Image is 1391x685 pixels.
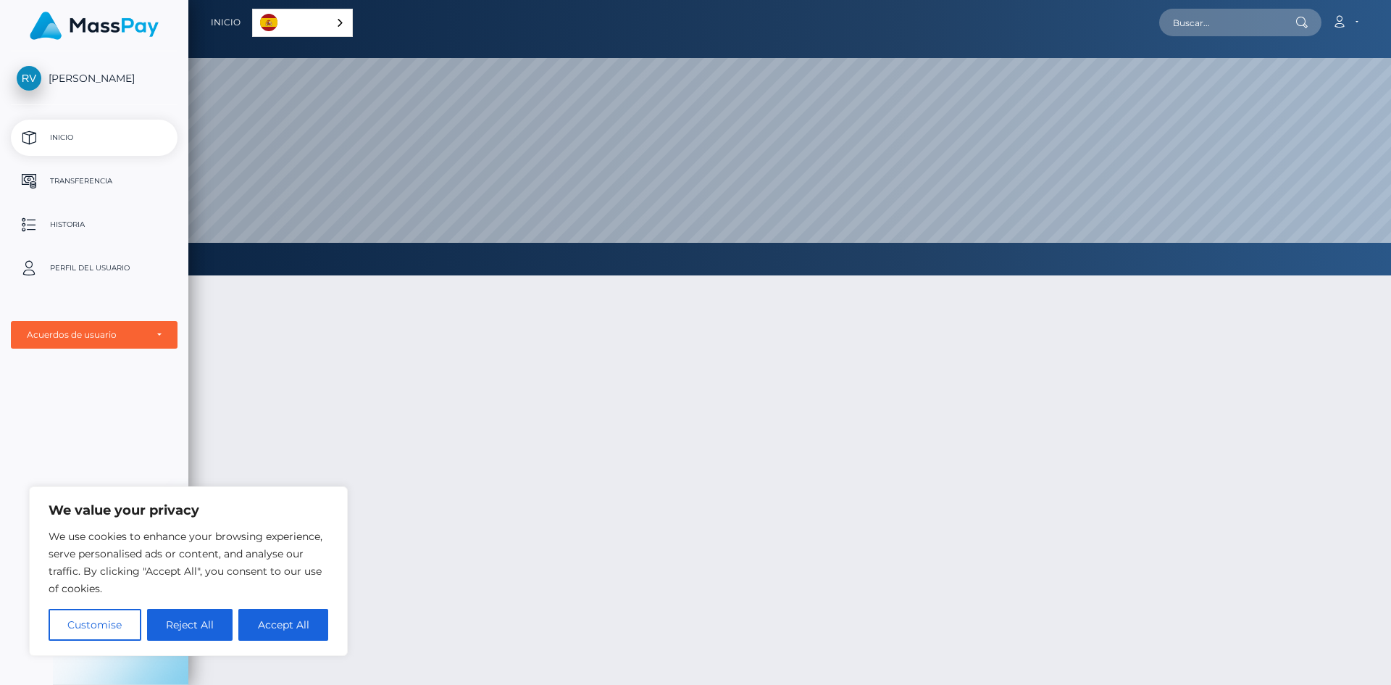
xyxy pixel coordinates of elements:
[49,528,328,597] p: We use cookies to enhance your browsing experience, serve personalised ads or content, and analys...
[253,9,352,36] a: Español
[29,486,348,656] div: We value your privacy
[17,170,172,192] p: Transferencia
[252,9,353,37] div: Language
[11,207,177,243] a: Historia
[1159,9,1295,36] input: Buscar...
[30,12,159,40] img: MassPay
[27,329,146,341] div: Acuerdos de usuario
[252,9,353,37] aside: Language selected: Español
[11,163,177,199] a: Transferencia
[11,321,177,349] button: Acuerdos de usuario
[11,72,177,85] span: [PERSON_NAME]
[11,250,177,286] a: Perfil del usuario
[49,609,141,641] button: Customise
[238,609,328,641] button: Accept All
[17,214,172,236] p: Historia
[147,609,233,641] button: Reject All
[17,257,172,279] p: Perfil del usuario
[11,120,177,156] a: Inicio
[211,7,241,38] a: Inicio
[49,502,328,519] p: We value your privacy
[17,127,172,149] p: Inicio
